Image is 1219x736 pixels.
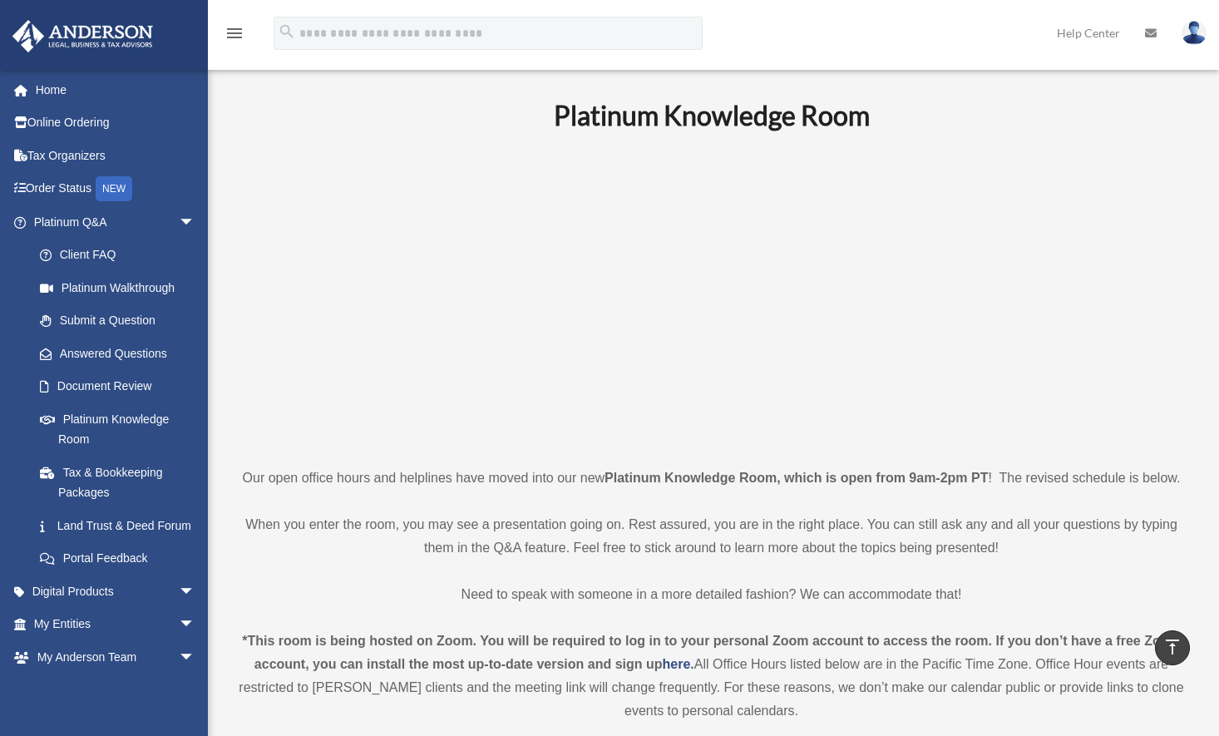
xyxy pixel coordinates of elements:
[237,467,1186,490] p: Our open office hours and helplines have moved into our new ! The revised schedule is below.
[179,575,212,609] span: arrow_drop_down
[1155,630,1190,665] a: vertical_align_top
[7,20,158,52] img: Anderson Advisors Platinum Portal
[278,22,296,41] i: search
[23,542,220,575] a: Portal Feedback
[12,106,220,140] a: Online Ordering
[12,640,220,674] a: My Anderson Teamarrow_drop_down
[23,239,220,272] a: Client FAQ
[554,99,870,131] b: Platinum Knowledge Room
[23,456,220,509] a: Tax & Bookkeeping Packages
[12,139,220,172] a: Tax Organizers
[12,674,220,707] a: My Documentsarrow_drop_down
[23,403,212,456] a: Platinum Knowledge Room
[179,608,212,642] span: arrow_drop_down
[23,304,220,338] a: Submit a Question
[23,271,220,304] a: Platinum Walkthrough
[23,370,220,403] a: Document Review
[605,471,988,485] strong: Platinum Knowledge Room, which is open from 9am-2pm PT
[462,155,961,436] iframe: 231110_Toby_KnowledgeRoom
[179,205,212,240] span: arrow_drop_down
[242,634,1180,671] strong: *This room is being hosted on Zoom. You will be required to log in to your personal Zoom account ...
[1162,637,1182,657] i: vertical_align_top
[179,674,212,708] span: arrow_drop_down
[12,205,220,239] a: Platinum Q&Aarrow_drop_down
[225,29,244,43] a: menu
[663,657,691,671] a: here
[12,575,220,608] a: Digital Productsarrow_drop_down
[12,608,220,641] a: My Entitiesarrow_drop_down
[179,640,212,674] span: arrow_drop_down
[225,23,244,43] i: menu
[1182,21,1207,45] img: User Pic
[237,583,1186,606] p: Need to speak with someone in a more detailed fashion? We can accommodate that!
[237,630,1186,723] div: All Office Hours listed below are in the Pacific Time Zone. Office Hour events are restricted to ...
[96,176,132,201] div: NEW
[23,337,220,370] a: Answered Questions
[23,509,220,542] a: Land Trust & Deed Forum
[12,172,220,206] a: Order StatusNEW
[237,513,1186,560] p: When you enter the room, you may see a presentation going on. Rest assured, you are in the right ...
[12,73,220,106] a: Home
[690,657,693,671] strong: .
